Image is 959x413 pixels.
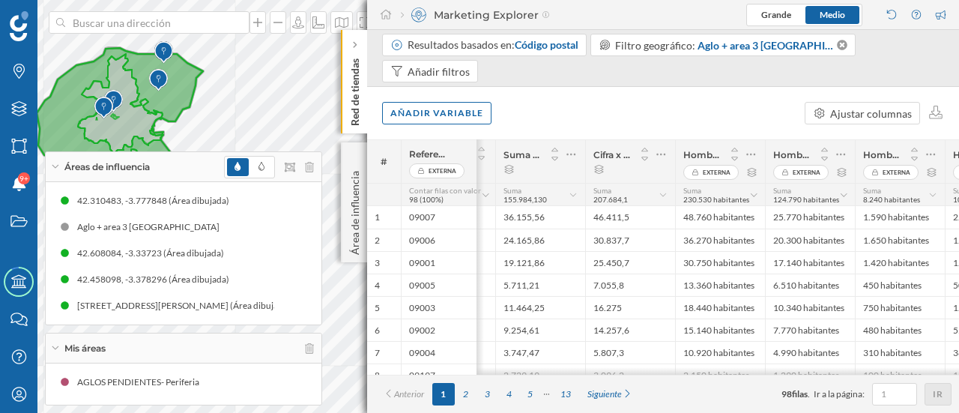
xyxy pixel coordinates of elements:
p: Área de influencia [348,165,363,255]
span: 3 [375,257,380,269]
span: Suma [773,186,791,195]
div: 09197 [401,364,495,386]
div: 10.920 habitantes [675,341,765,364]
span: Externa [703,165,730,180]
span: Áreas de influencia [64,160,150,174]
div: Resultados basados en: [408,37,578,52]
span: 5 [375,302,380,314]
div: 09007 [401,206,495,229]
div: 2.729,19 [495,364,585,386]
span: Medio [820,9,845,20]
img: explorer.svg [411,7,426,22]
span: 4 [375,280,380,292]
div: 1.290 habitantes [765,364,855,386]
span: Ir a la página: [814,388,865,401]
span: 2 [375,235,380,247]
span: 155.984,130 [503,195,547,204]
span: 8.240 habitantes [863,195,920,204]
div: 15.140 habitantes [675,319,765,341]
div: 750 habitantes [855,296,945,319]
div: 36.155,56 [495,206,585,229]
span: filas [792,388,808,400]
div: 20.300 habitantes [765,229,855,251]
div: 42.310483, -3.777848 (Área dibujada) [77,193,237,208]
div: 5.807,3 [585,341,675,364]
div: 1.590 habitantes [855,206,945,229]
span: Suma [863,186,881,195]
div: 7.055,8 [585,274,675,296]
span: # [375,155,393,169]
div: 36.270 habitantes [675,229,765,251]
div: 10.340 habitantes [765,296,855,319]
div: 310 habitantes [855,341,945,364]
div: 450 habitantes [855,274,945,296]
span: 124.790 habitantes [773,195,839,204]
span: 1 [375,211,380,223]
div: 09001 [401,251,495,274]
div: 16.275 [585,296,675,319]
div: 1.650 habitantes [855,229,945,251]
span: Código postal [515,38,578,51]
div: 17.140 habitantes [765,251,855,274]
span: Aglo + area 3 [GEOGRAPHIC_DATA] [698,37,835,53]
div: 3.096,2 [585,364,675,386]
span: Externa [883,165,910,180]
div: 480 habitantes [855,319,945,341]
span: Mis áreas [64,342,106,355]
div: 25.770 habitantes [765,206,855,229]
span: 9+ [19,171,28,186]
div: 42.608084, -3.33723 (Área dibujada) [77,246,232,261]
div: 3.747,47 [495,341,585,364]
span: Hombres y mujeres entre 25 y 65 años [773,149,810,160]
div: 100 habitantes [855,364,945,386]
div: 46.411,5 [585,206,675,229]
div: 09005 [401,274,495,296]
span: 6 [375,325,380,337]
span: Filtro geográfico: [615,39,695,52]
div: 42.458098, -3.378296 (Área dibujada) [77,272,237,287]
span: Hombres y mujeres entre 0 y 5 años [863,149,900,160]
div: 19.121,86 [495,251,585,274]
span: Contar filas con valor [409,186,481,195]
div: 1.420 habitantes [855,251,945,274]
div: 2.150 habitantes [675,364,765,386]
div: 7.770 habitantes [765,319,855,341]
span: Referencia [409,148,450,160]
div: 5.711,21 [495,274,585,296]
div: 25.450,7 [585,251,675,274]
span: 207.684,1 [593,195,628,204]
div: 4.990 habitantes [765,341,855,364]
span: Suma [683,186,701,195]
span: 98 [781,388,792,400]
div: 24.165,86 [495,229,585,251]
img: Marker [104,86,123,116]
div: 09004 [401,341,495,364]
span: 230.530 habitantes [683,195,749,204]
span: Externa [429,163,456,178]
span: Suma [593,186,611,195]
span: 7 [375,347,380,359]
div: 09003 [401,296,495,319]
div: 11.464,25 [495,296,585,319]
div: [STREET_ADDRESS][PERSON_NAME] (Área dibujada) [77,298,298,313]
span: Suma de Ventas [503,149,540,160]
div: 09006 [401,229,495,251]
div: 18.440 habitantes [675,296,765,319]
div: Ajustar columnas [830,106,912,121]
input: 1 [877,387,913,402]
div: 6.510 habitantes [765,274,855,296]
span: Grande [761,9,791,20]
span: 8 [375,370,380,382]
div: AGLOS PENDIENTES- Periferia [77,375,207,390]
span: Cifra x canal 2019 [593,149,630,160]
div: Marketing Explorer [401,7,550,22]
div: Aglo + area 3 [GEOGRAPHIC_DATA] [77,220,227,235]
img: Marker [154,37,173,67]
div: 14.257,6 [585,319,675,341]
div: 09002 [401,319,495,341]
span: Hombres y mujeres entre 0 y 100 años [683,149,720,160]
span: Externa [793,165,820,180]
span: Suma [503,186,521,195]
span: 98 (100%) [409,195,444,204]
div: 13.360 habitantes [675,274,765,296]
